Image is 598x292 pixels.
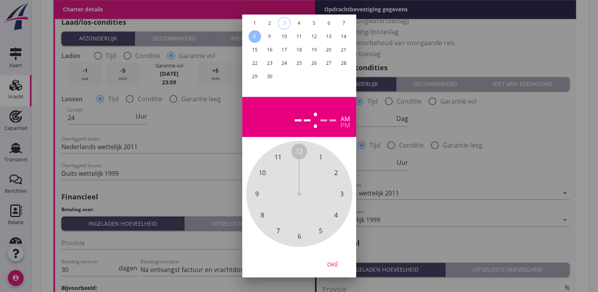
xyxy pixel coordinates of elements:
[278,44,291,56] button: 17
[307,30,320,43] button: 12
[322,57,335,69] button: 27
[293,44,305,56] button: 18
[340,122,350,128] div: pm
[260,210,264,220] span: 8
[337,57,350,69] button: 28
[307,17,320,29] button: 5
[276,226,280,235] span: 7
[263,70,276,83] button: 30
[334,168,338,177] span: 2
[312,103,319,131] span: :
[315,257,350,271] button: Oké
[248,30,261,43] button: 8
[259,168,266,177] span: 10
[293,57,305,69] button: 25
[278,30,291,43] button: 10
[307,57,320,69] button: 26
[248,57,261,69] button: 22
[334,210,338,220] span: 4
[263,44,276,56] button: 16
[340,189,343,199] span: 3
[337,30,350,43] button: 14
[278,57,291,69] button: 24
[248,17,261,29] button: 1
[322,44,335,56] button: 20
[322,260,344,268] div: Oké
[337,44,350,56] button: 21
[263,57,276,69] button: 23
[318,226,322,235] span: 5
[322,17,335,29] button: 6
[322,30,335,43] button: 13
[307,44,320,56] button: 19
[297,232,301,241] span: 6
[278,17,291,29] button: 3
[319,103,337,131] div: --
[274,153,282,162] span: 11
[248,44,261,56] button: 15
[340,116,350,122] div: am
[293,17,305,29] button: 4
[248,70,261,83] button: 29
[296,147,303,156] span: 12
[293,30,305,43] button: 11
[294,103,312,131] div: --
[263,17,276,29] button: 2
[318,153,322,162] span: 1
[337,17,350,29] button: 7
[255,189,258,199] span: 9
[263,30,276,43] button: 9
